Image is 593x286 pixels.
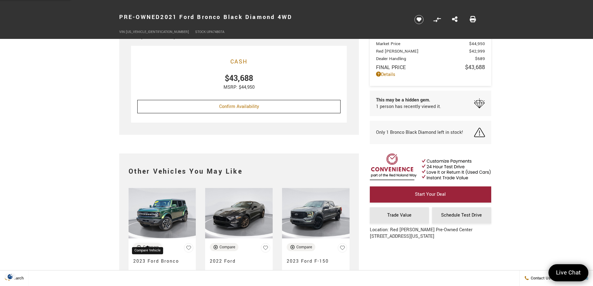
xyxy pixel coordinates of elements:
[296,244,312,250] div: Compare
[412,15,426,25] button: Save vehicle
[376,48,469,54] span: Red [PERSON_NAME]
[469,48,485,54] span: $42,999
[441,212,482,218] span: Schedule Test Drive
[338,243,347,255] button: Save Vehicle
[376,71,485,78] a: Details
[129,188,196,239] img: 2023 Ford Bronco Outer Banks
[126,30,189,34] span: [US_VEHICLE_IDENTIFICATION_NUMBER]
[143,244,159,250] div: Compare
[132,247,163,254] div: Compare Vehicle
[261,243,270,255] button: Save Vehicle
[432,15,442,24] button: Compare Vehicle
[548,264,588,281] a: Live Chat
[119,13,161,21] strong: Pre-Owned
[370,186,491,203] a: Start Your Deal
[287,243,315,251] button: Compare Vehicle
[452,16,458,24] a: Share this Pre-Owned 2021 Ford Bronco Black Diamond 4WD
[475,56,485,62] span: $689
[376,63,485,71] a: Final Price $43,688
[195,30,207,34] span: Stock:
[376,41,485,47] a: Market Price $44,950
[376,56,485,62] a: Dealer Handling $689
[376,129,463,136] span: Only 1 Bronco Black Diamond left in stock!
[282,188,350,239] img: 2023 Ford F-150 Platinum
[432,207,491,223] a: Schedule Test Drive
[376,97,441,103] span: This may be a hidden gem.
[184,243,193,255] button: Save Vehicle
[219,244,235,250] div: Compare
[387,212,412,218] span: Trade Value
[469,41,485,47] span: $44,950
[529,275,551,281] span: Contact Us
[376,48,485,54] a: Red [PERSON_NAME] $42,999
[119,5,404,30] h1: 2021 Ford Bronco Black Diamond 4WD
[137,100,341,113] a: Confirm Availability
[129,163,350,180] h2: Other Vehicles You May Like
[205,188,273,239] img: 2022 Ford Mustang GT Premium
[133,255,181,281] h3: 2023 Ford Bronco Outer Banks
[415,191,446,198] span: Start Your Deal
[376,64,465,71] span: Final Price
[137,73,341,84] p: $43,688
[210,243,238,251] button: Compare Vehicle
[137,84,341,91] p: MSRP: $44,950
[207,30,224,34] span: UPA74807A
[470,16,476,24] a: Print this Pre-Owned 2021 Ford Bronco Black Diamond 4WD
[287,255,335,281] h3: 2023 Ford F-150 Platinum
[376,56,475,62] span: Dealer Handling
[465,63,485,71] span: $43,688
[119,30,126,34] span: VIN:
[3,273,17,280] section: Click to Open Cookie Consent Modal
[553,269,584,277] span: Live Chat
[376,103,441,110] span: 1 person has recently viewed it.
[370,207,429,223] a: Trade Value
[137,55,341,68] h3: Cash
[133,243,162,251] button: Compare Vehicle
[370,227,473,251] div: Location: Red [PERSON_NAME] Pre-Owned Center [STREET_ADDRESS][US_STATE]
[376,41,469,47] span: Market Price
[3,273,17,280] img: Opt-Out Icon
[370,240,397,246] a: 719.444.8840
